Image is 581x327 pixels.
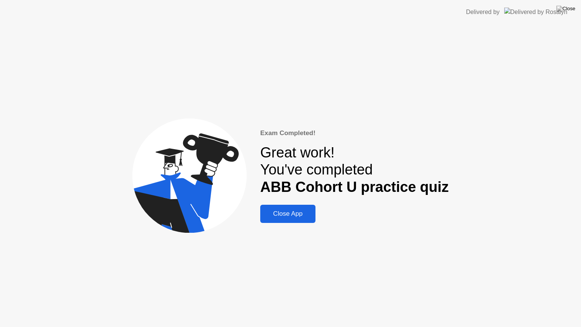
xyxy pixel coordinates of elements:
[260,128,449,138] div: Exam Completed!
[466,8,500,17] div: Delivered by
[260,144,449,196] div: Great work! You've completed
[260,205,315,223] button: Close App
[260,179,449,195] b: ABB Cohort U practice quiz
[556,6,575,12] img: Close
[263,210,313,218] div: Close App
[504,8,567,16] img: Delivered by Rosalyn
